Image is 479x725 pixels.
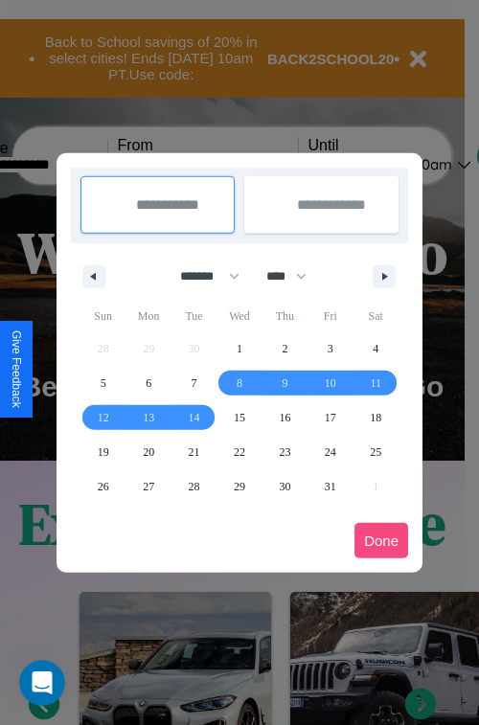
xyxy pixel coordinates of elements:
[328,331,333,366] span: 3
[146,366,151,400] span: 6
[279,469,290,504] span: 30
[98,469,109,504] span: 26
[217,331,262,366] button: 1
[325,366,336,400] span: 10
[217,301,262,331] span: Wed
[189,400,200,435] span: 14
[308,400,353,435] button: 17
[308,366,353,400] button: 10
[101,366,106,400] span: 5
[125,301,171,331] span: Mon
[354,301,399,331] span: Sat
[125,400,171,435] button: 13
[80,366,125,400] button: 5
[217,400,262,435] button: 15
[80,400,125,435] button: 12
[370,400,381,435] span: 18
[370,435,381,469] span: 25
[354,523,408,558] button: Done
[217,469,262,504] button: 29
[125,435,171,469] button: 20
[171,366,217,400] button: 7
[308,331,353,366] button: 3
[354,331,399,366] button: 4
[143,400,154,435] span: 13
[192,366,197,400] span: 7
[171,301,217,331] span: Tue
[308,435,353,469] button: 24
[262,366,308,400] button: 9
[234,400,245,435] span: 15
[189,435,200,469] span: 21
[143,435,154,469] span: 20
[308,469,353,504] button: 31
[325,435,336,469] span: 24
[171,469,217,504] button: 28
[354,435,399,469] button: 25
[80,301,125,331] span: Sun
[262,435,308,469] button: 23
[125,469,171,504] button: 27
[217,435,262,469] button: 22
[354,366,399,400] button: 11
[354,400,399,435] button: 18
[373,331,378,366] span: 4
[98,435,109,469] span: 19
[237,366,242,400] span: 8
[237,331,242,366] span: 1
[143,469,154,504] span: 27
[189,469,200,504] span: 28
[234,435,245,469] span: 22
[217,366,262,400] button: 8
[171,435,217,469] button: 21
[234,469,245,504] span: 29
[282,331,287,366] span: 2
[308,301,353,331] span: Fri
[262,469,308,504] button: 30
[171,400,217,435] button: 14
[80,469,125,504] button: 26
[282,366,287,400] span: 9
[125,366,171,400] button: 6
[10,330,23,408] div: Give Feedback
[19,660,65,706] iframe: Intercom live chat
[325,469,336,504] span: 31
[370,366,381,400] span: 11
[98,400,109,435] span: 12
[262,301,308,331] span: Thu
[262,331,308,366] button: 2
[80,435,125,469] button: 19
[262,400,308,435] button: 16
[279,400,290,435] span: 16
[325,400,336,435] span: 17
[279,435,290,469] span: 23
